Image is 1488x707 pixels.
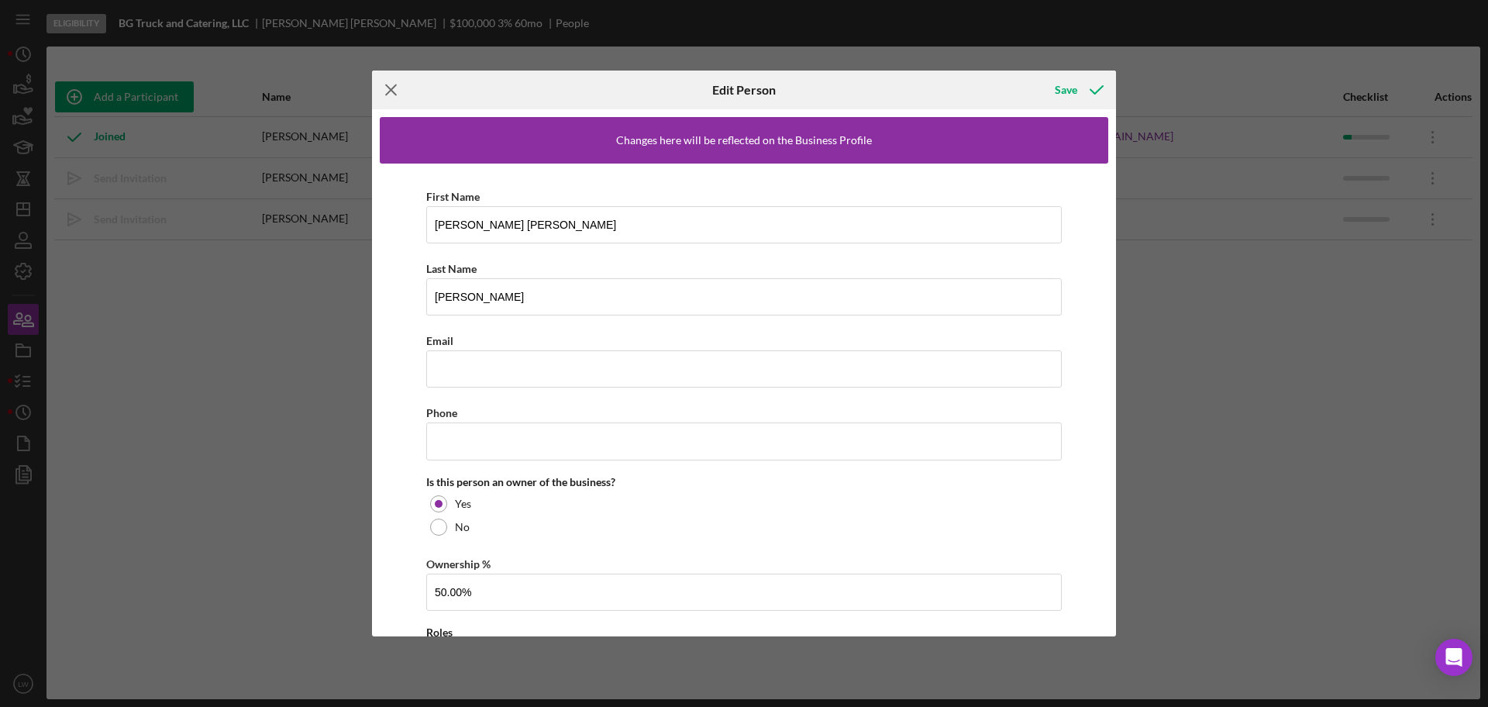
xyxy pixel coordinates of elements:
label: Email [426,334,453,347]
div: Open Intercom Messenger [1435,639,1472,676]
label: Ownership % [426,557,491,571]
div: Changes here will be reflected on the Business Profile [616,134,872,147]
label: First Name [426,190,480,203]
div: Roles [426,626,1062,639]
button: Save [1039,74,1116,105]
div: Is this person an owner of the business? [426,476,1062,488]
h6: Edit Person [712,83,776,97]
div: Save [1055,74,1077,105]
label: Last Name [426,262,477,275]
label: Phone [426,406,457,419]
label: Yes [455,498,471,510]
label: No [455,521,470,533]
